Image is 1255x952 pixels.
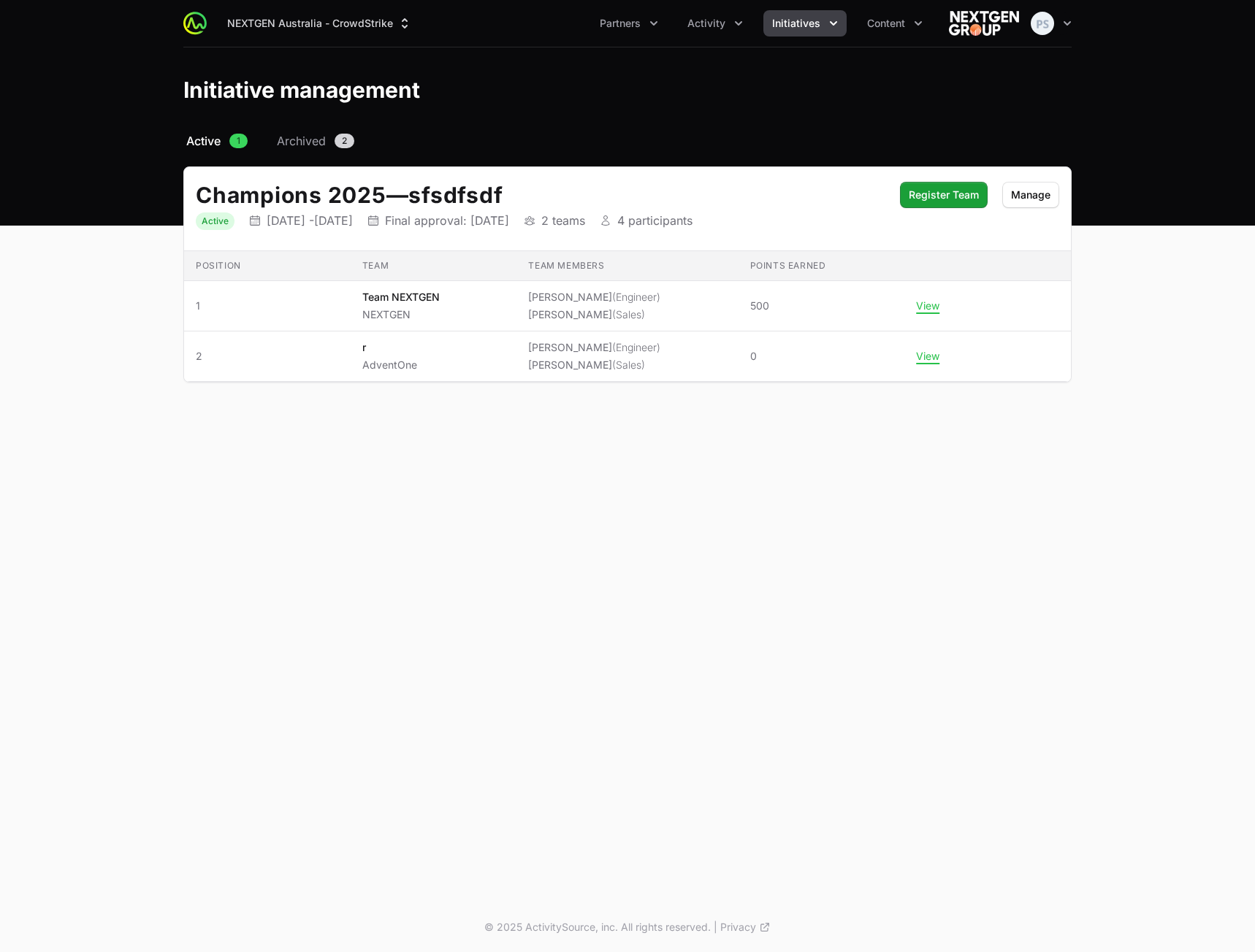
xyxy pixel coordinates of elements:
span: — [386,182,409,208]
p: Final approval: [DATE] [385,213,509,228]
span: 2 [196,349,339,364]
button: Partners [591,10,667,37]
a: Active1 [183,132,251,150]
div: Partners menu [591,10,667,37]
p: NEXTGEN [362,307,440,322]
button: Initiatives [763,10,847,37]
li: [PERSON_NAME] [528,340,660,355]
button: View [916,299,939,312]
li: [PERSON_NAME] [528,290,660,304]
button: NEXTGEN Australia - CrowdStrike [218,10,421,37]
span: Archived [277,132,326,150]
p: Team NEXTGEN [362,290,440,304]
th: Team members [516,251,738,281]
span: Initiatives [772,16,820,31]
span: (Sales) [612,308,645,320]
span: 2 [335,134,354,148]
span: 500 [750,299,769,313]
a: Privacy [720,920,771,934]
span: | [714,920,717,934]
div: Initiative details [183,166,1072,383]
img: NEXTGEN Australia [949,9,1019,38]
button: Activity [679,10,752,37]
li: [PERSON_NAME] [528,358,660,372]
div: Supplier switch menu [218,10,421,37]
div: Content menu [858,10,931,37]
th: Team [351,251,517,281]
img: Peter Spillane [1031,12,1054,35]
div: Activity menu [679,10,752,37]
img: ActivitySource [183,12,207,35]
span: Active [186,132,221,150]
a: Archived2 [274,132,357,150]
p: 2 teams [541,213,585,228]
p: [DATE] - [DATE] [267,213,353,228]
span: (Engineer) [612,341,660,353]
th: Position [184,251,351,281]
p: © 2025 ActivitySource, inc. All rights reserved. [484,920,711,934]
span: Activity [687,16,725,31]
div: Initiatives menu [763,10,847,37]
nav: Initiative activity log navigation [183,132,1072,150]
span: Content [867,16,905,31]
h2: Champions 2025 sfsdfsdf [196,182,885,208]
span: 0 [750,349,757,364]
p: 4 participants [617,213,693,228]
span: 1 [196,299,339,313]
p: r [362,340,417,355]
p: AdventOne [362,358,417,372]
h1: Initiative management [183,77,420,103]
span: (Engineer) [612,291,660,303]
span: Partners [600,16,641,31]
span: 1 [229,134,248,148]
button: View [916,350,939,363]
li: [PERSON_NAME] [528,307,660,322]
button: Manage [1002,182,1059,208]
span: (Sales) [612,358,645,371]
div: Main navigation [207,10,931,37]
button: Register Team [900,182,988,208]
button: Content [858,10,931,37]
th: Points earned [739,251,905,281]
